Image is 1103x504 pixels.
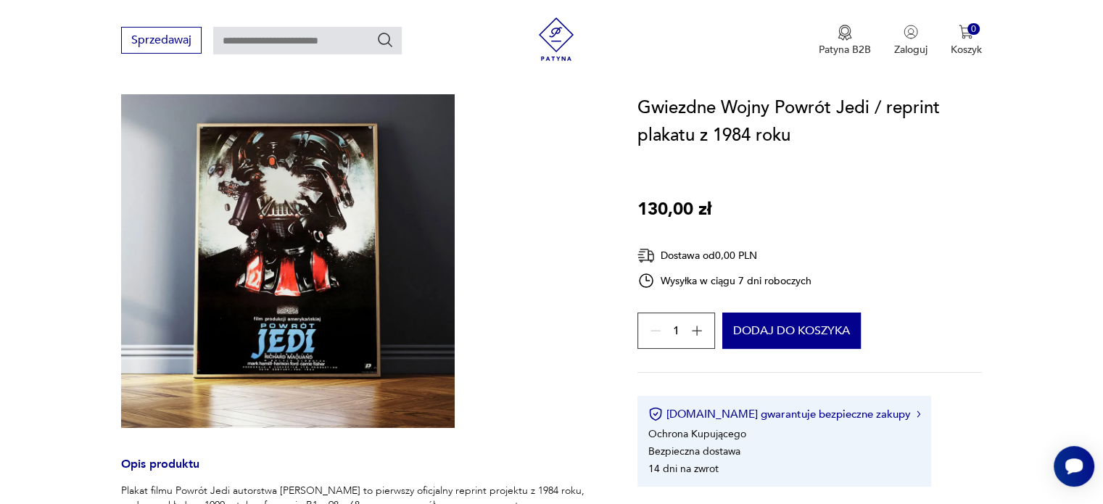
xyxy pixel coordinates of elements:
[722,313,861,349] button: Dodaj do koszyka
[637,247,811,265] div: Dostawa od 0,00 PLN
[1054,446,1094,487] iframe: Smartsupp widget button
[819,25,871,57] a: Ikona medaluPatyna B2B
[376,31,394,49] button: Szukaj
[838,25,852,41] img: Ikona medalu
[904,25,918,39] img: Ikonka użytkownika
[967,23,980,36] div: 0
[819,43,871,57] p: Patyna B2B
[648,427,746,441] li: Ochrona Kupującego
[648,407,920,421] button: [DOMAIN_NAME] gwarantuje bezpieczne zakupy
[959,25,973,39] img: Ikona koszyka
[917,410,921,418] img: Ikona strzałki w prawo
[121,27,202,54] button: Sprzedawaj
[637,94,982,149] h1: Gwiezdne Wojny Powrót Jedi / reprint plakatu z 1984 roku
[648,407,663,421] img: Ikona certyfikatu
[637,247,655,265] img: Ikona dostawy
[951,43,982,57] p: Koszyk
[637,196,711,223] p: 130,00 zł
[819,25,871,57] button: Patyna B2B
[894,25,928,57] button: Zaloguj
[894,43,928,57] p: Zaloguj
[534,17,578,61] img: Patyna - sklep z meblami i dekoracjami vintage
[121,460,603,484] h3: Opis produktu
[637,272,811,289] div: Wysyłka w ciągu 7 dni roboczych
[648,445,740,458] li: Bezpieczna dostawa
[951,25,982,57] button: 0Koszyk
[121,36,202,46] a: Sprzedawaj
[121,94,455,428] img: Zdjęcie produktu Gwiezdne Wojny Powrót Jedi / reprint plakatu z 1984 roku
[648,462,719,476] li: 14 dni na zwrot
[673,326,679,336] span: 1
